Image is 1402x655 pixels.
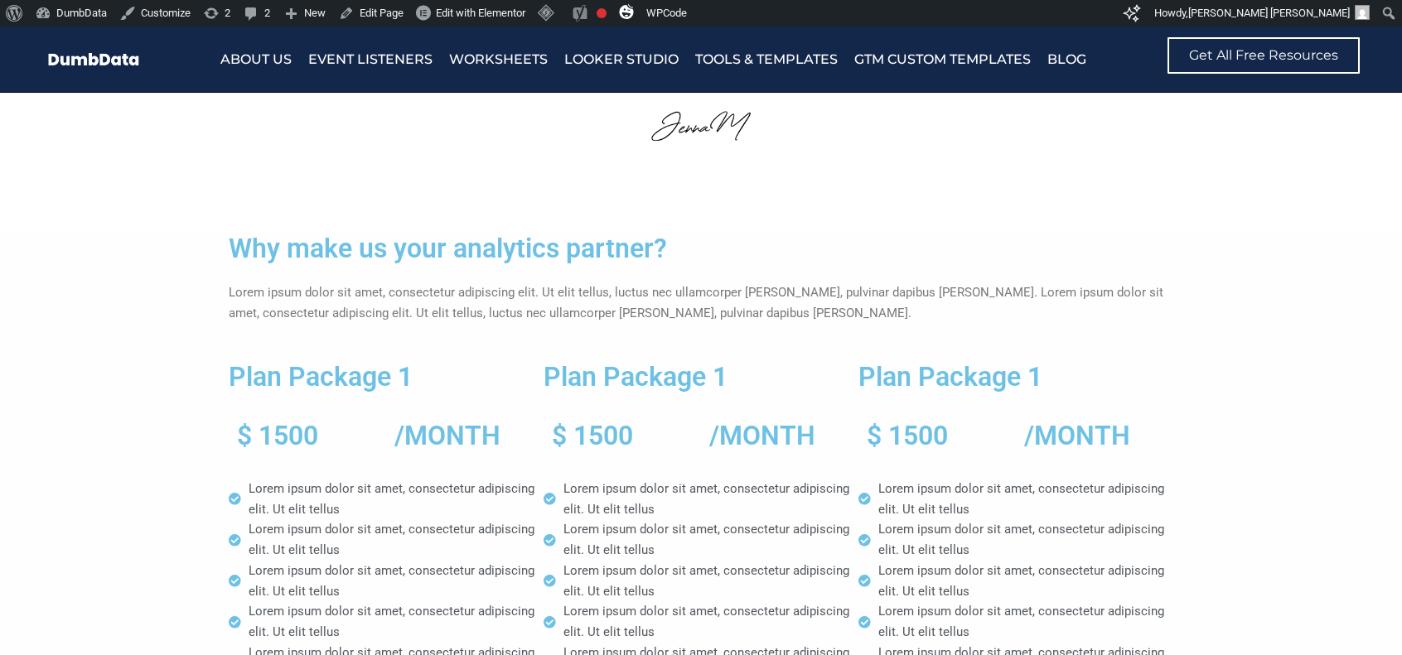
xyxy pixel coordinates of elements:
h2: /MONTH [394,419,535,454]
a: Tools & Templates [695,48,838,71]
a: Event Listeners [308,48,433,71]
span: Lorem ipsum dolor sit amet, consectetur adipiscing elit. Ut elit tellus [559,519,858,561]
h2: Plan Package 1 [858,360,1173,395]
h2: Plan Package 1 [544,360,858,395]
a: GTM Custom Templates [854,48,1031,71]
h2: $ 1500 [867,419,1008,454]
span: Lorem ipsum dolor sit amet, consectetur adipiscing elit. Ut elit tellus [244,601,544,643]
div: Focus keyphrase not set [597,8,607,18]
nav: Menu [220,48,1092,71]
span: Lorem ipsum dolor sit amet, consectetur adipiscing elit. Ut elit tellus [559,561,858,602]
span: Lorem ipsum dolor sit amet, consectetur adipiscing elit. Ut elit tellus [874,519,1173,561]
span: Lorem ipsum dolor sit amet, consectetur adipiscing elit. Ut elit tellus [559,601,858,643]
span: Lorem ipsum dolor sit amet, consectetur adipiscing elit. Ut elit tellus [874,601,1173,643]
h2: /MONTH [709,419,850,454]
span: Lorem ipsum dolor sit amet, consectetur adipiscing elit. Ut elit tellus [874,479,1173,520]
h2: $ 1500 [552,419,693,454]
a: About Us [220,48,292,71]
a: Get All Free Resources [1168,37,1360,74]
span: Lorem ipsum dolor sit amet, consectetur adipiscing elit. Ut elit tellus [559,479,858,520]
a: Looker Studio [564,48,679,71]
p: Lorem ipsum dolor sit amet, consectetur adipiscing elit. Ut elit tellus, luctus nec ullamcorper [... [229,282,1173,324]
span: Lorem ipsum dolor sit amet, consectetur adipiscing elit. Ut elit tellus [244,561,544,602]
a: Worksheets [449,48,548,71]
h2: Why make us your analytics partner? [229,232,1173,267]
span: Get All Free Resources [1189,49,1338,62]
h2: Plan Package 1 [229,360,544,395]
a: Blog [1047,48,1086,71]
span: Lorem ipsum dolor sit amet, consectetur adipiscing elit. Ut elit tellus [874,561,1173,602]
img: svg+xml;base64,PHN2ZyB4bWxucz0iaHR0cDovL3d3dy53My5vcmcvMjAwMC9zdmciIHZpZXdCb3g9IjAgMCAzMiAzMiI+PG... [619,4,634,19]
span: [PERSON_NAME] [PERSON_NAME] [1188,7,1350,19]
h2: $ 1500 [237,419,378,454]
h2: /MONTH [1024,419,1165,454]
span: Lorem ipsum dolor sit amet, consectetur adipiscing elit. Ut elit tellus [244,479,544,520]
span: Edit with Elementor [436,7,525,19]
span: Lorem ipsum dolor sit amet, consectetur adipiscing elit. Ut elit tellus [244,519,544,561]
